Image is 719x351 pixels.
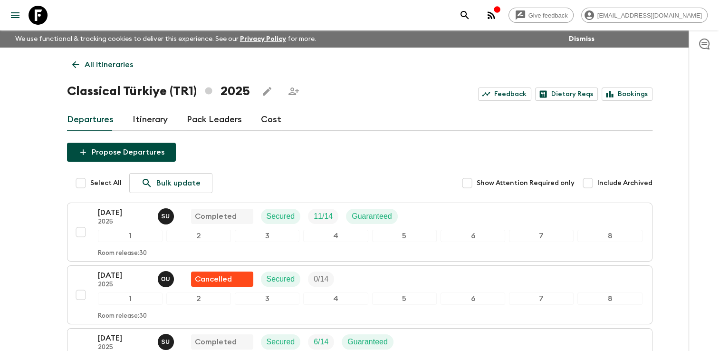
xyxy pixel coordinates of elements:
p: Secured [267,273,295,285]
p: [DATE] [98,332,150,344]
a: Bookings [602,88,652,101]
div: 5 [372,230,437,242]
button: OU [158,271,176,287]
div: 8 [577,230,642,242]
p: 2025 [98,218,150,226]
button: Dismiss [566,32,597,46]
div: 2 [166,292,231,305]
p: O U [161,275,170,283]
a: Departures [67,108,114,131]
button: Propose Departures [67,143,176,162]
button: [DATE]2025Sefa UzCompletedSecuredTrip FillGuaranteed12345678Room release:30 [67,203,652,262]
div: 1 [98,292,163,305]
div: 5 [372,292,437,305]
p: 0 / 14 [314,273,328,285]
div: [EMAIL_ADDRESS][DOMAIN_NAME] [581,8,708,23]
span: Onur Umut Yazgan [158,274,176,282]
div: 7 [509,292,574,305]
a: Bulk update [129,173,212,193]
div: 2 [166,230,231,242]
div: Trip Fill [308,272,334,287]
a: Give feedback [508,8,574,23]
button: menu [6,6,25,25]
div: 7 [509,230,574,242]
p: 2025 [98,281,150,289]
p: 11 / 14 [314,211,333,222]
span: [EMAIL_ADDRESS][DOMAIN_NAME] [592,12,707,19]
p: Room release: 30 [98,312,147,320]
p: Room release: 30 [98,250,147,257]
p: We use functional & tracking cookies to deliver this experience. See our for more. [11,30,320,48]
p: Secured [267,336,295,348]
p: Guaranteed [347,336,388,348]
div: 8 [577,292,642,305]
a: Itinerary [133,108,168,131]
p: Completed [195,211,237,222]
div: Secured [261,209,301,224]
div: 4 [303,230,368,242]
a: Privacy Policy [240,36,286,42]
span: Sefa Uz [158,337,176,344]
a: All itineraries [67,55,138,74]
a: Feedback [478,88,531,101]
div: Trip Fill [308,334,334,350]
div: Secured [261,334,301,350]
div: Trip Fill [308,209,338,224]
div: Secured [261,272,301,287]
p: Guaranteed [352,211,392,222]
a: Pack Leaders [187,108,242,131]
p: All itineraries [85,59,133,70]
div: 6 [441,292,505,305]
span: Sefa Uz [158,211,176,219]
a: Cost [261,108,281,131]
h1: Classical Türkiye (TR1) 2025 [67,82,250,101]
button: search adventures [455,6,474,25]
a: Dietary Reqs [535,88,598,101]
div: Flash Pack cancellation [191,272,253,287]
div: 3 [235,292,299,305]
div: 1 [98,230,163,242]
div: 6 [441,230,505,242]
div: 3 [235,230,299,242]
span: Share this itinerary [284,82,303,101]
p: 6 / 14 [314,336,328,348]
span: Include Archived [597,178,652,188]
span: Show Attention Required only [477,178,575,188]
p: Bulk update [156,177,201,189]
span: Give feedback [523,12,573,19]
p: Cancelled [195,273,232,285]
p: [DATE] [98,207,150,218]
button: [DATE]2025Onur Umut YazganFlash Pack cancellationSecuredTrip Fill12345678Room release:30 [67,265,652,324]
div: 4 [303,292,368,305]
p: Completed [195,336,237,348]
span: Select All [90,178,122,188]
button: Edit this itinerary [258,82,277,101]
p: Secured [267,211,295,222]
p: [DATE] [98,270,150,281]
